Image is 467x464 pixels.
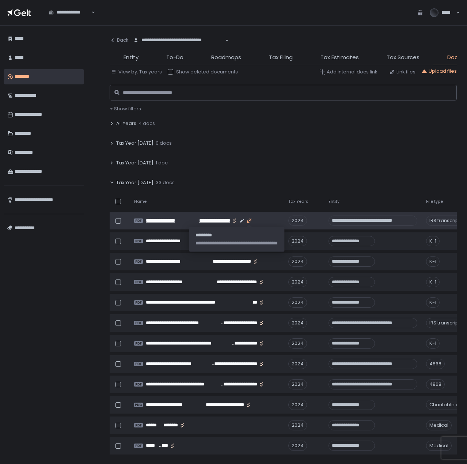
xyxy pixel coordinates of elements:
div: 2024 [288,441,307,451]
div: IRS transcript [426,318,463,328]
div: 2024 [288,379,307,389]
span: Tax Year [DATE] [116,179,153,186]
span: Tax Filing [269,53,293,62]
div: Medical [426,441,452,451]
div: 2024 [288,338,307,349]
button: Back [110,33,129,47]
span: Roadmaps [211,53,241,62]
span: + Show filters [110,105,141,112]
span: 4 docs [138,120,155,127]
span: Tax Year [DATE] [116,160,153,166]
div: 2024 [288,216,307,226]
button: + Show filters [110,106,141,112]
button: View by: Tax years [111,69,162,75]
button: Upload files [421,68,457,75]
button: Link files [389,69,415,75]
div: 2024 [288,256,307,267]
span: Tax Year [DATE] [116,140,153,147]
div: K-1 [426,338,440,349]
span: File type [426,199,443,204]
input: Search for option [133,43,224,51]
span: All Years [116,120,136,127]
div: K-1 [426,297,440,308]
div: 2024 [288,297,307,308]
div: K-1 [426,236,440,246]
span: Tax Estimates [320,53,359,62]
div: 2024 [288,277,307,287]
div: IRS transcript [426,216,463,226]
span: Entity [329,199,339,204]
input: Search for option [49,16,91,23]
div: 2024 [288,420,307,430]
div: K-1 [426,277,440,287]
div: Medical [426,420,452,430]
div: 2024 [288,400,307,410]
div: Back [110,37,129,43]
div: 2024 [288,359,307,369]
span: 0 docs [156,140,172,147]
span: 33 docs [156,179,175,186]
span: Tax Sources [387,53,419,62]
span: Tax Years [288,199,308,204]
div: 4868 [426,359,445,369]
div: 2024 [288,236,307,246]
div: 4868 [426,379,445,389]
div: Search for option [44,5,95,20]
button: Add internal docs link [319,69,377,75]
div: 2024 [288,318,307,328]
span: 1 doc [156,160,168,166]
span: Name [134,199,147,204]
div: Search for option [129,33,229,48]
span: To-Do [166,53,183,62]
div: K-1 [426,256,440,267]
span: Entity [124,53,138,62]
